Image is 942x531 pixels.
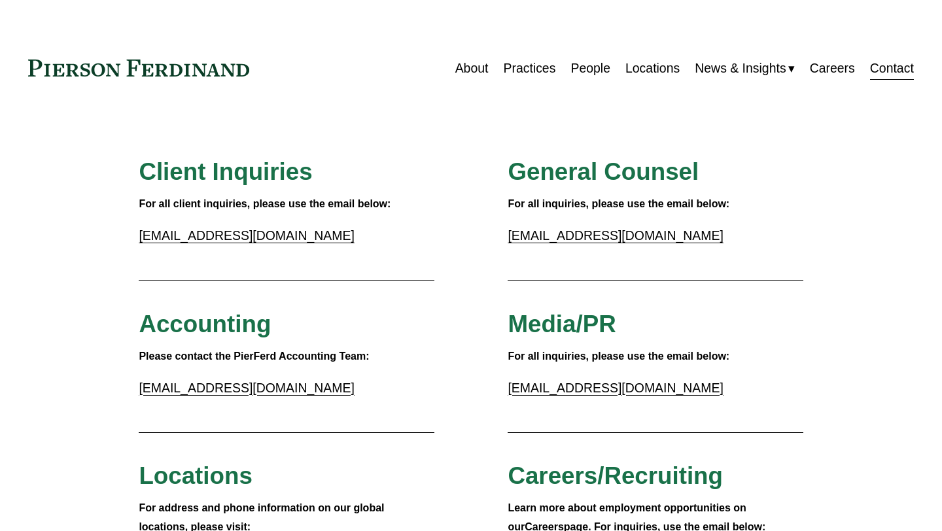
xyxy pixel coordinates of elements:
[508,381,723,395] a: [EMAIL_ADDRESS][DOMAIN_NAME]
[508,462,723,489] span: Careers/Recruiting
[695,56,794,81] a: folder dropdown
[508,158,699,185] span: General Counsel
[139,462,252,489] span: Locations
[508,311,616,337] span: Media/PR
[139,198,391,209] strong: For all client inquiries, please use the email below:
[139,228,354,243] a: [EMAIL_ADDRESS][DOMAIN_NAME]
[503,56,555,81] a: Practices
[139,311,271,337] span: Accounting
[570,56,610,81] a: People
[139,351,369,362] strong: Please contact the PierFerd Accounting Team:
[870,56,914,81] a: Contact
[139,158,312,185] span: Client Inquiries
[139,381,354,395] a: [EMAIL_ADDRESS][DOMAIN_NAME]
[455,56,489,81] a: About
[695,57,786,80] span: News & Insights
[508,228,723,243] a: [EMAIL_ADDRESS][DOMAIN_NAME]
[508,351,729,362] strong: For all inquiries, please use the email below:
[625,56,680,81] a: Locations
[810,56,855,81] a: Careers
[508,198,729,209] strong: For all inquiries, please use the email below:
